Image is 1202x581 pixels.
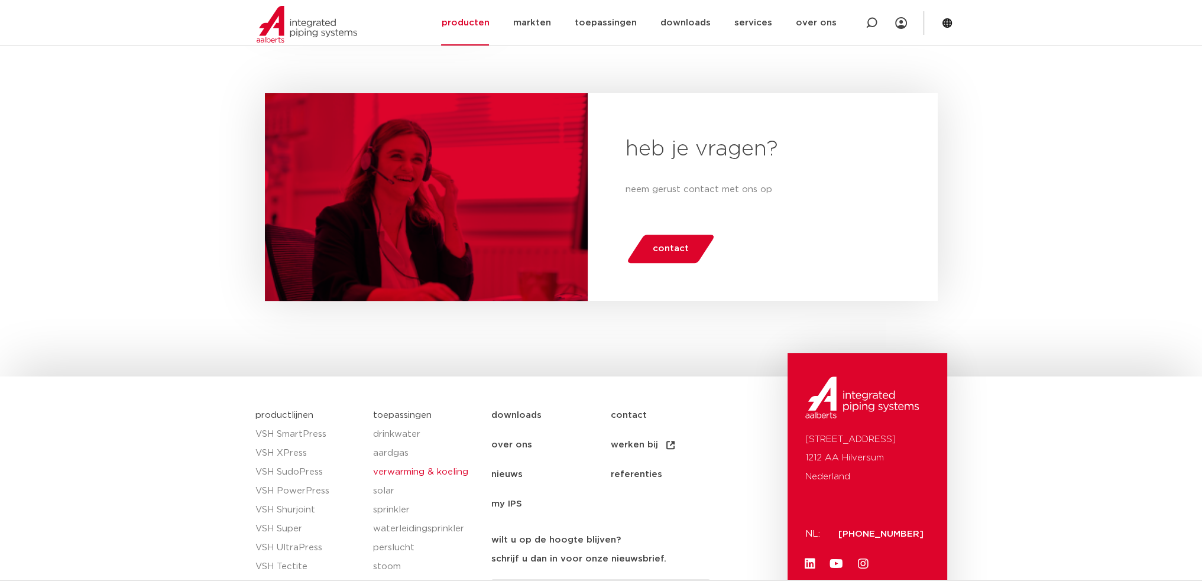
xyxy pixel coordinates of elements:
[491,535,621,544] strong: wilt u op de hoogte blijven?
[255,482,362,501] a: VSH PowerPress
[805,525,824,544] p: NL:
[255,557,362,576] a: VSH Tectite
[255,425,362,444] a: VSH SmartPress
[255,501,362,520] a: VSH Shurjoint
[373,425,479,444] a: drinkwater
[610,430,729,460] a: werken bij
[373,520,479,538] a: waterleidingsprinkler
[838,530,924,538] a: [PHONE_NUMBER]
[626,183,900,197] p: neem gerust contact met ons op
[255,444,362,463] a: VSH XPress
[491,489,610,519] a: my IPS
[805,430,929,487] p: [STREET_ADDRESS] 1212 AA Hilversum Nederland
[373,538,479,557] a: perslucht
[373,463,479,482] a: verwarming & koeling
[491,460,610,489] a: nieuws
[491,430,610,460] a: over ons
[373,411,432,420] a: toepassingen
[255,520,362,538] a: VSH Super
[491,401,782,519] nav: Menu
[373,501,479,520] a: sprinkler
[255,411,313,420] a: productlijnen
[610,460,729,489] a: referenties
[491,554,666,563] strong: schrijf u dan in voor onze nieuwsbrief.
[491,401,610,430] a: downloads
[653,239,689,258] span: contact
[373,482,479,501] a: solar
[626,135,900,164] h2: heb je vragen?
[373,444,479,463] a: aardgas
[626,235,715,263] a: contact
[610,401,729,430] a: contact
[255,463,362,482] a: VSH SudoPress
[373,557,479,576] a: stoom
[255,538,362,557] a: VSH UltraPress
